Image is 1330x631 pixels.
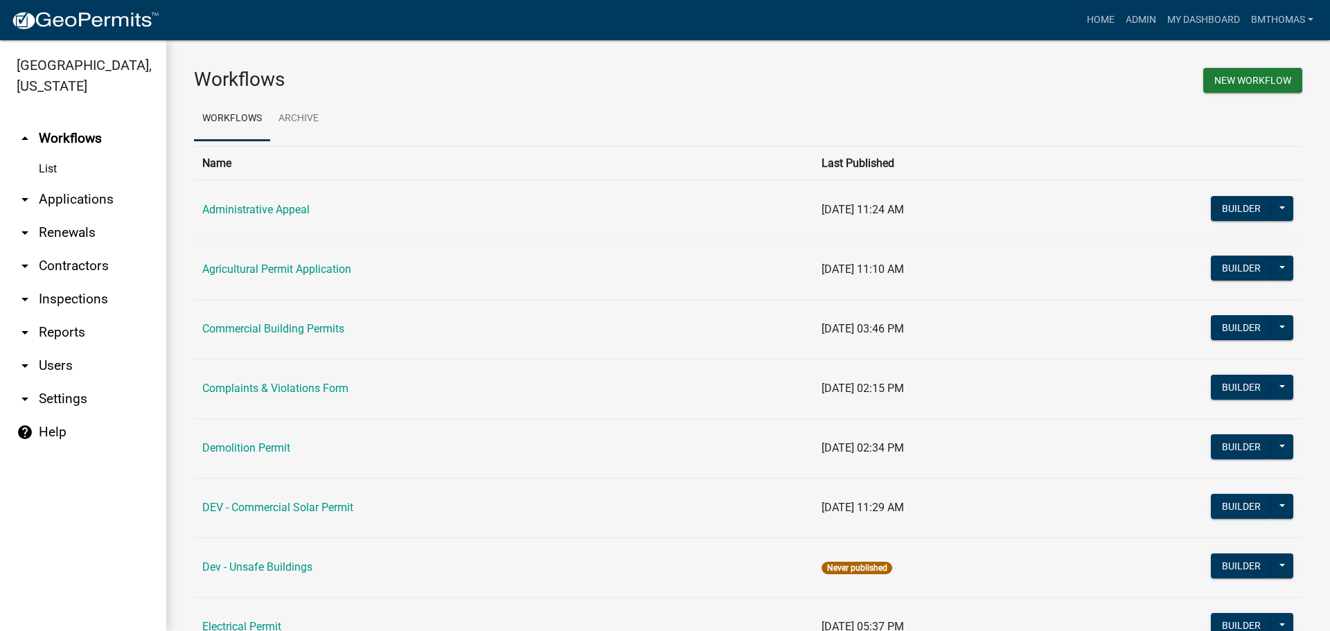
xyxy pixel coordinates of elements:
button: Builder [1211,315,1272,340]
a: Commercial Building Permits [202,322,344,335]
button: Builder [1211,494,1272,519]
a: Archive [270,97,327,141]
span: [DATE] 02:34 PM [822,441,904,454]
span: [DATE] 11:10 AM [822,263,904,276]
h3: Workflows [194,68,738,91]
i: arrow_drop_down [17,391,33,407]
a: Admin [1120,7,1162,33]
a: bmthomas [1245,7,1319,33]
a: Demolition Permit [202,441,290,454]
i: arrow_drop_up [17,130,33,147]
i: arrow_drop_down [17,357,33,374]
a: My Dashboard [1162,7,1245,33]
span: [DATE] 03:46 PM [822,322,904,335]
a: Complaints & Violations Form [202,382,348,395]
button: Builder [1211,553,1272,578]
i: arrow_drop_down [17,224,33,241]
a: Home [1081,7,1120,33]
button: Builder [1211,256,1272,281]
span: [DATE] 11:29 AM [822,501,904,514]
a: Dev - Unsafe Buildings [202,560,312,574]
th: Last Published [813,146,1056,180]
a: Administrative Appeal [202,203,310,216]
i: arrow_drop_down [17,291,33,308]
i: help [17,424,33,441]
i: arrow_drop_down [17,324,33,341]
a: DEV - Commercial Solar Permit [202,501,353,514]
button: New Workflow [1203,68,1302,93]
button: Builder [1211,434,1272,459]
i: arrow_drop_down [17,258,33,274]
th: Name [194,146,813,180]
a: Workflows [194,97,270,141]
span: Never published [822,562,892,574]
span: [DATE] 02:15 PM [822,382,904,395]
span: [DATE] 11:24 AM [822,203,904,216]
i: arrow_drop_down [17,191,33,208]
a: Agricultural Permit Application [202,263,351,276]
button: Builder [1211,375,1272,400]
button: Builder [1211,196,1272,221]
